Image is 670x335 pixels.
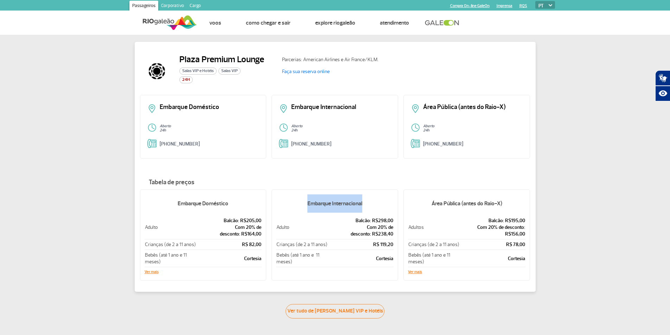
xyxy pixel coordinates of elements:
strong: Aberto [423,124,434,128]
p: Bebês (até 1 ano e 11 meses) [145,252,197,265]
p: 24h [291,128,391,133]
a: Passageiros [129,1,158,12]
p: 24h [423,128,523,133]
a: [PHONE_NUMBER] [291,141,331,147]
a: Ver tudo de [PERSON_NAME] VIP e Hotéis [286,304,384,318]
p: Parcerias: American Airlines e Air France/KLM. [282,56,409,63]
img: tab_domain_overview_orange.svg [29,41,35,46]
a: [PHONE_NUMBER] [423,141,463,147]
a: Como chegar e sair [246,19,291,26]
a: [PHONE_NUMBER] [160,141,200,147]
p: Bebês (até 1 ano e 11 meses) [276,252,328,265]
button: Ver mais [145,270,159,274]
p: Com 20% de desconto: R$156,00 [461,224,525,237]
p: Adulto [145,224,197,231]
span: Salas VIP [218,67,241,75]
a: Faça sua reserva online [282,69,330,75]
span: 24H [179,76,193,83]
img: logo_orange.svg [11,11,17,17]
img: tab_keywords_by_traffic_grey.svg [74,41,80,46]
a: Atendimento [380,19,409,26]
p: Adulto [276,224,328,231]
p: Cortesia [461,255,525,262]
a: RQS [519,4,527,8]
a: Corporativo [158,1,187,12]
p: Balcão: R$298,00 [329,217,393,224]
p: Área Pública (antes do Raio-X) [423,104,523,110]
h5: Embarque Doméstico [145,194,262,213]
p: Com 20% de desconto: R$164,00 [197,224,262,237]
div: v 4.0.25 [20,11,34,17]
p: R$ 82,00 [197,241,262,248]
p: Embarque Doméstico [160,104,259,110]
a: Compra On-line GaleOn [450,4,490,8]
p: Balcão: R$195,00 [461,217,525,224]
p: Cortesia [197,255,262,262]
p: Adultos [408,224,461,231]
a: Explore RIOgaleão [315,19,355,26]
p: Cortesia [329,255,393,262]
div: Plugin de acessibilidade da Hand Talk. [655,70,670,101]
button: Abrir tradutor de língua de sinais. [655,70,670,86]
h4: Tabela de preços [140,179,530,186]
a: Cargo [187,1,204,12]
p: Balcão: R$205,00 [197,217,262,224]
p: R$ 78,00 [461,241,525,248]
img: website_grey.svg [11,18,17,24]
p: Bebês (até 1 ano e 11 meses) [408,252,461,265]
strong: Aberto [160,124,171,128]
div: Domínio [37,41,54,46]
p: Com 20% de desconto: R$238,40 [329,224,393,237]
button: Abrir recursos assistivos. [655,86,670,101]
img: plaza-vip-logo.png [140,54,174,88]
button: Ver mais [408,270,422,274]
h2: Plaza Premium Lounge [179,54,264,65]
p: Crianças (de 2 a 11 anos) [408,241,461,248]
strong: Aberto [291,124,302,128]
div: Palavras-chave [82,41,113,46]
a: Imprensa [497,4,512,8]
a: Voos [209,19,221,26]
p: Embarque Internacional [291,104,391,110]
p: 24h [160,128,259,133]
p: R$ 119,20 [329,241,393,248]
div: Domínio: [DOMAIN_NAME] [18,18,79,24]
p: Crianças (de 2 a 11 anos) [276,241,328,248]
p: Crianças (de 2 a 11 anos) [145,241,197,248]
span: Salas VIP e Hotéis [179,67,217,75]
h5: Área Pública (antes do Raio-X) [408,194,525,213]
h5: Embarque Internacional [276,194,394,213]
